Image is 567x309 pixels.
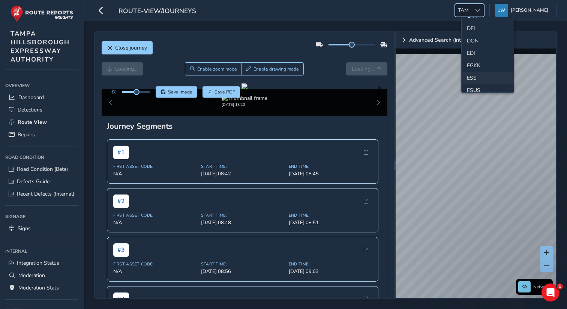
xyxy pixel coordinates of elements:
span: Start Time: [201,261,284,267]
img: rr logo [10,5,73,22]
span: TAMPA HILLSBOROUGH EXPRESSWAY AUTHORITY [10,29,70,64]
button: PDF [202,86,240,98]
span: [DATE] 09:03 [289,268,372,275]
button: Close journey [102,41,153,54]
span: # 4 [113,292,129,306]
span: Road Condition (Beta) [17,166,68,173]
button: Save [156,86,197,98]
li: ESUS [462,84,514,96]
a: Recent Defects (Internal) [5,188,78,200]
span: # 1 [113,146,129,159]
a: Route View [5,116,78,128]
img: Thumbnail frame [222,95,267,102]
a: Moderation Stats [5,282,78,294]
span: # 3 [113,243,129,257]
span: First Asset Code: [113,213,196,218]
button: [PERSON_NAME] [495,4,551,17]
span: First Asset Code: [113,261,196,267]
span: End Time: [289,164,372,169]
a: Defects Guide [5,175,78,188]
a: Moderation [5,269,78,282]
img: diamond-layout [495,4,508,17]
span: Repairs [18,131,35,138]
a: Signs [5,222,78,235]
div: Road Condition [5,152,78,163]
span: Advanced Search (internal) [409,38,475,43]
li: ESS [462,72,514,84]
button: Zoom [185,62,241,75]
div: [DATE] 13:20 [222,102,267,107]
span: End Time: [289,213,372,218]
span: Recent Defects (Internal) [17,190,74,197]
a: Expand [396,32,556,48]
span: Start Time: [201,164,284,169]
a: Integration Status [5,257,78,269]
span: N/A [113,268,196,275]
span: [DATE] 08:42 [201,170,284,177]
span: # 2 [113,194,129,208]
iframe: Intercom live chat [541,283,559,301]
li: DFI [462,22,514,35]
span: Detections [18,106,42,113]
span: Save PDF [214,89,235,95]
span: Start Time: [201,213,284,218]
a: Repairs [5,128,78,141]
a: Detections [5,104,78,116]
div: Signage [5,211,78,222]
li: DON [462,35,514,47]
li: EGKK [462,59,514,72]
span: [DATE] 08:45 [289,170,372,177]
span: Moderation [18,272,45,279]
span: N/A [113,170,196,177]
span: Enable drawing mode [253,66,299,72]
span: TAM [455,4,471,17]
span: Moderation Stats [18,284,59,291]
li: EDI [462,47,514,59]
span: Route View [18,119,47,126]
span: N/A [113,219,196,226]
button: Draw [241,62,304,75]
span: End Time: [289,261,372,267]
span: 1 [557,283,563,289]
span: Save image [168,89,192,95]
a: Dashboard [5,91,78,104]
span: route-view/journeys [118,6,196,17]
div: Internal [5,246,78,257]
span: [DATE] 08:48 [201,219,284,226]
span: Close journey [115,44,147,51]
span: [DATE] 08:51 [289,219,372,226]
span: [DATE] 08:56 [201,268,284,275]
span: Network [533,284,550,290]
span: Dashboard [18,94,44,101]
span: First Asset Code: [113,164,196,169]
div: Journey Segments [107,121,382,131]
span: Integration Status [17,259,59,267]
a: Road Condition (Beta) [5,163,78,175]
span: Defects Guide [17,178,49,185]
div: Overview [5,80,78,91]
span: Signs [18,225,31,232]
span: Enable zoom mode [197,66,237,72]
span: [PERSON_NAME] [511,4,548,17]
